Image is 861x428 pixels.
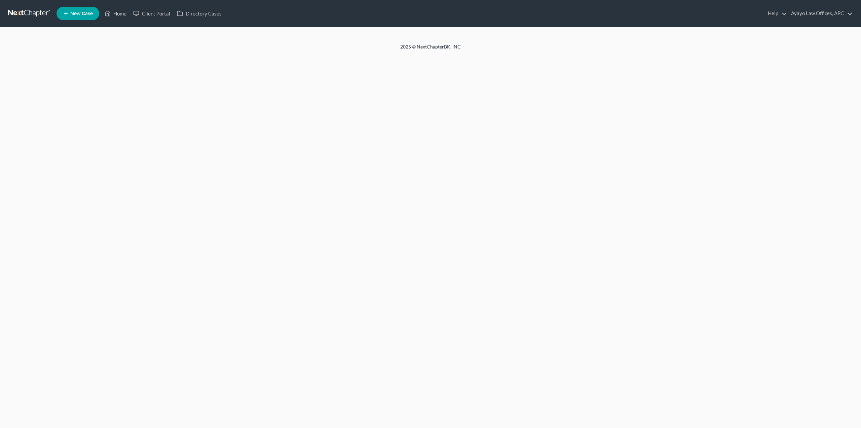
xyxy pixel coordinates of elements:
[764,7,787,20] a: Help
[174,7,225,20] a: Directory Cases
[788,7,853,20] a: Ayayo Law Offices, APC
[101,7,130,20] a: Home
[239,43,622,56] div: 2025 © NextChapterBK, INC
[130,7,174,20] a: Client Portal
[57,7,99,20] new-legal-case-button: New Case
